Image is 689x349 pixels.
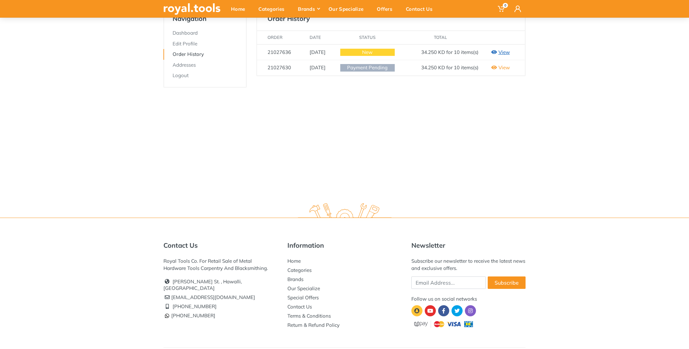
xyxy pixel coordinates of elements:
[287,267,312,273] a: Categories
[399,31,482,44] th: Total
[340,64,394,72] span: Payment Pending
[401,2,441,16] div: Contact Us
[287,241,402,249] h5: Information
[491,64,510,71] a: View
[163,49,246,60] a: Order History
[287,304,312,310] a: Contact Us
[491,49,510,55] a: View
[163,258,278,272] div: Royal Tools Co. For Retail Sale of Metal Hardware Tools Carpentry And Blacksmithing.
[411,276,486,289] input: Email Address...
[254,2,293,16] div: Categories
[257,44,306,60] td: 21027636
[503,3,508,8] span: 0
[336,31,398,44] th: Status
[488,276,526,289] button: Subscribe
[163,3,221,15] img: royal.tools Logo
[411,320,477,328] img: upay.png
[268,15,514,23] h5: Order History
[163,70,246,81] a: Logout
[163,293,278,302] li: [EMAIL_ADDRESS][DOMAIN_NAME]
[163,241,278,249] h5: Contact Us
[257,31,306,44] th: Order
[372,2,401,16] div: Offers
[163,312,215,319] a: [PHONE_NUMBER]
[411,258,526,272] div: Subscribe our newsletter to receive the latest news and exclusive offers.
[306,60,336,75] td: [DATE]
[287,258,301,264] a: Home
[306,31,336,44] th: Date
[287,294,319,301] a: Special Offers
[163,28,246,39] a: Dashboard
[163,278,242,291] a: [PERSON_NAME] St. , Hawalli, [GEOGRAPHIC_DATA]
[293,2,324,16] div: Brands
[173,303,217,309] a: [PHONE_NUMBER]
[306,44,336,60] td: [DATE]
[298,203,391,221] img: royal.tools Logo
[287,322,340,328] a: Return & Refund Policy
[399,44,482,60] td: 34.250 KD for 10 items(s)
[257,60,306,75] td: 21027630
[411,241,526,249] h5: Newsletter
[163,60,246,71] a: Addresses
[287,313,331,319] a: Terms & Conditions
[287,276,303,282] a: Brands
[226,2,254,16] div: Home
[163,39,246,49] a: Edit Profile
[340,49,394,56] span: New
[287,285,320,291] a: Our Specialize
[399,60,482,75] td: 34.250 KD for 10 items(s)
[411,295,526,303] div: Follow us on social networks
[324,2,372,16] div: Our Specialize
